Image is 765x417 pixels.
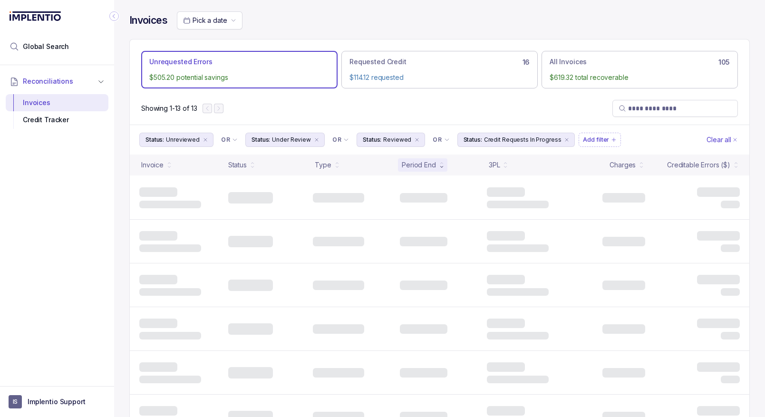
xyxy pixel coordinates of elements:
p: All Invoices [550,57,587,67]
p: Status: [252,135,270,145]
p: OR [332,136,341,144]
h6: 105 [718,58,730,66]
h6: 16 [523,58,530,66]
div: remove content [202,136,209,144]
p: OR [433,136,442,144]
div: remove content [413,136,421,144]
p: Credit Requests In Progress [484,135,562,145]
p: Status: [464,135,482,145]
button: Clear Filters [705,133,740,147]
div: Period End [402,160,436,170]
button: Reconciliations [6,71,108,92]
p: Reviewed [383,135,411,145]
li: Filter Chip Connector undefined [221,136,238,144]
p: Requested Credit [349,57,407,67]
div: Invoices [13,94,101,111]
span: Global Search [23,42,69,51]
button: Filter Chip Reviewed [357,133,425,147]
button: Filter Chip Connector undefined [217,133,242,146]
span: Reconciliations [23,77,73,86]
p: Clear all [707,135,731,145]
li: Filter Chip Connector undefined [332,136,349,144]
div: remove content [563,136,571,144]
p: OR [221,136,230,144]
p: Implentio Support [28,397,86,407]
ul: Filter Group [139,133,705,147]
h4: Invoices [129,14,167,27]
p: $505.20 potential savings [149,73,329,82]
button: Date Range Picker [177,11,242,29]
p: Status: [145,135,164,145]
div: Reconciliations [6,92,108,131]
div: 3PL [489,160,500,170]
div: remove content [313,136,320,144]
div: Collapse Icon [108,10,120,22]
p: Under Review [272,135,311,145]
div: Credit Tracker [13,111,101,128]
div: Invoice [141,160,164,170]
button: Filter Chip Add filter [579,133,621,147]
div: Remaining page entries [141,104,197,113]
p: $114.12 requested [349,73,530,82]
p: Add filter [583,135,609,145]
div: Type [315,160,331,170]
p: $619.32 total recoverable [550,73,730,82]
p: Status: [363,135,381,145]
button: Filter Chip Under Review [245,133,325,147]
search: Date Range Picker [183,16,227,25]
button: Filter Chip Connector undefined [429,133,453,146]
ul: Action Tab Group [141,51,738,88]
p: Showing 1-13 of 13 [141,104,197,113]
button: User initialsImplentio Support [9,395,106,408]
span: Pick a date [193,16,227,24]
button: Filter Chip Credit Requests In Progress [457,133,575,147]
div: Creditable Errors ($) [667,160,730,170]
li: Filter Chip Connector undefined [433,136,449,144]
p: Unreviewed [166,135,200,145]
div: Charges [610,160,636,170]
div: Status [228,160,247,170]
button: Filter Chip Unreviewed [139,133,213,147]
p: Unrequested Errors [149,57,212,67]
button: Filter Chip Connector undefined [329,133,353,146]
span: User initials [9,395,22,408]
